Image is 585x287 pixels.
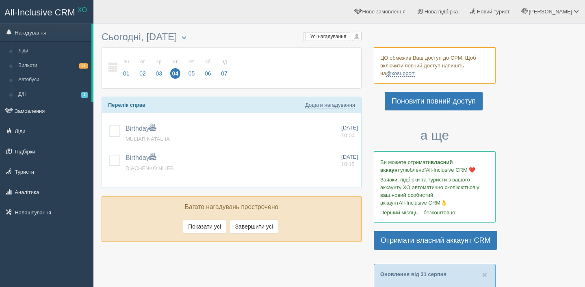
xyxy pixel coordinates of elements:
a: Birthday [126,125,156,132]
button: Завершити усі [230,220,278,233]
a: Д/Н2 [15,87,91,102]
a: Вильоти27 [15,58,91,73]
span: [PERSON_NAME] [529,9,572,15]
span: All-Inclusive CRM ❤️ [426,167,475,173]
small: чт [170,58,181,65]
span: All-Inclusive CRM👌 [399,200,447,206]
a: сб 06 [200,54,216,82]
span: 02 [137,68,148,79]
a: Ліди [15,44,91,58]
h3: Сьогодні, [DATE] [102,32,362,43]
a: Отримати власний аккаунт CRM [374,231,497,250]
a: Поновити повний доступ [385,92,483,110]
span: Нове замовлення [362,9,405,15]
small: сб [203,58,213,65]
span: 04 [170,68,181,79]
span: 06 [203,68,213,79]
p: Ви можете отримати улюбленої [380,158,489,174]
a: [DATE] 10:00 [341,124,358,139]
a: вт 02 [135,54,150,82]
a: @xosupport [386,70,414,77]
small: пт [186,58,197,65]
span: 2 [81,92,88,97]
small: пн [121,58,132,65]
button: Показати усі [183,220,226,233]
sup: XO [78,6,87,13]
span: × [482,270,487,279]
span: 10:15 [341,161,355,167]
small: ср [154,58,164,65]
a: MULIAR NATALIIA [126,136,170,142]
a: пн 01 [119,54,134,82]
span: Усі нагадування [310,34,347,39]
h3: а ще [374,128,496,142]
span: 10:00 [341,132,355,138]
span: 03 [154,68,164,79]
a: Оновлення від 31 серпня [380,271,446,277]
b: власний аккаунт [380,159,453,173]
a: ср 03 [151,54,167,82]
a: Додати нагадування [305,102,355,108]
span: 27 [79,63,88,69]
span: Новий турист [477,9,510,15]
a: [DATE] 10:15 [341,153,358,168]
button: Close [482,270,487,279]
b: Перелік справ [108,102,145,108]
div: ЦО обмежив Ваш доступ до СРМ. Щоб включити повний доступ напишіть на [374,47,496,84]
a: All-Inclusive CRM XO [0,0,93,23]
span: 01 [121,68,132,79]
p: Перший місяць – безкоштовно! [380,209,489,216]
p: Заявки, підбірки та туристи з вашого аккаунту ХО автоматично скопіюються у ваш новий особистий ак... [380,176,489,207]
a: нд 07 [217,54,230,82]
small: нд [219,58,230,65]
a: пт 05 [184,54,199,82]
span: 07 [219,68,230,79]
p: Багато нагадувань прострочено [108,203,355,212]
a: Birthday [126,154,156,161]
a: чт 04 [168,54,183,82]
small: вт [137,58,148,65]
a: Автобуси [15,73,91,87]
span: 05 [186,68,197,79]
a: DIACHENKO HLIEB [126,165,173,171]
span: [DATE] [341,154,358,160]
span: Нова підбірка [425,9,458,15]
span: All-Inclusive CRM [4,7,75,17]
span: [DATE] [341,125,358,131]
